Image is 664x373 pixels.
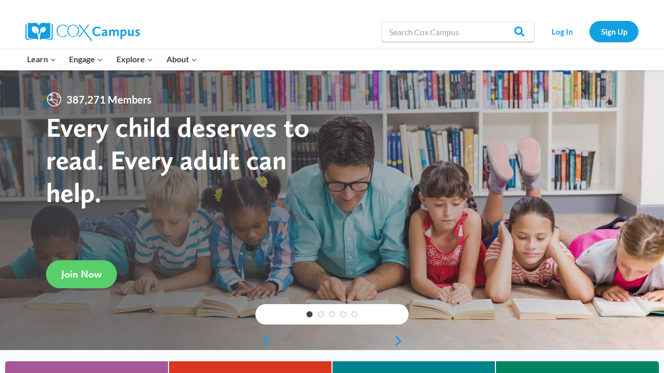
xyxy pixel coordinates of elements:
[46,260,117,288] a: Join Now
[329,311,335,317] a: 3
[306,311,313,317] a: 1
[69,53,103,66] span: Engage
[540,21,584,42] a: Log In
[62,91,156,108] span: 387,271 Members
[255,331,409,351] div: content slider buttons
[393,335,409,347] a: next
[351,311,358,317] a: 5
[255,335,271,347] a: previous
[382,21,535,42] input: Search Cox Campus
[26,22,140,41] img: Cox Campus
[116,53,153,66] span: Explore
[46,111,310,208] strong: Every child deserves to read. Every adult can help.
[61,268,102,280] span: Join Now
[589,21,638,42] a: Sign Up
[318,311,324,317] a: 2
[340,311,346,317] a: 4
[27,53,56,66] span: Learn
[540,21,638,42] nav: Secondary Navigation
[20,48,203,70] nav: Primary Navigation
[167,53,197,66] span: About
